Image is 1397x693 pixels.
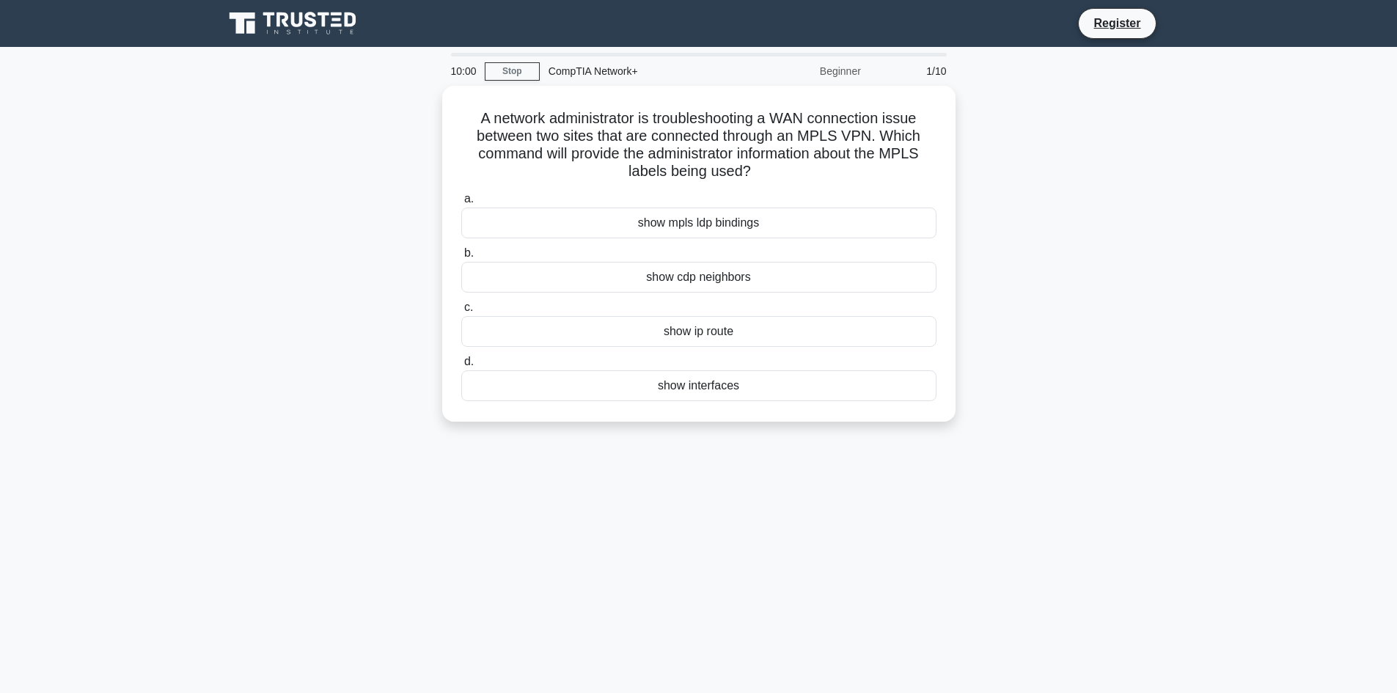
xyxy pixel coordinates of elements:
[461,370,936,401] div: show interfaces
[442,56,485,86] div: 10:00
[741,56,870,86] div: Beginner
[540,56,741,86] div: CompTIA Network+
[464,246,474,259] span: b.
[485,62,540,81] a: Stop
[464,192,474,205] span: a.
[870,56,956,86] div: 1/10
[461,316,936,347] div: show ip route
[461,262,936,293] div: show cdp neighbors
[1085,14,1149,32] a: Register
[461,208,936,238] div: show mpls ldp bindings
[464,301,473,313] span: c.
[464,355,474,367] span: d.
[460,109,938,181] h5: A network administrator is troubleshooting a WAN connection issue between two sites that are conn...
